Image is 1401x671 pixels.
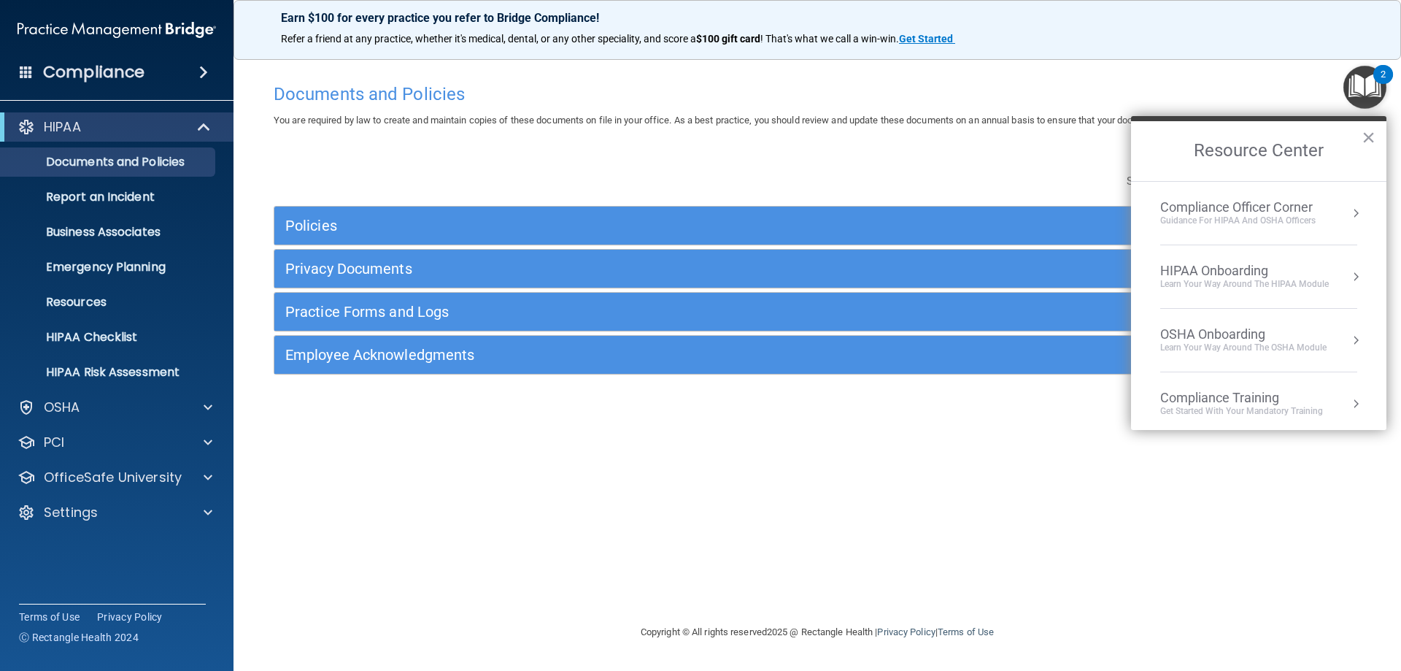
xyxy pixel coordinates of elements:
h5: Practice Forms and Logs [285,304,1078,320]
strong: $100 gift card [696,33,760,45]
p: OfficeSafe University [44,469,182,486]
div: OSHA Onboarding [1160,326,1327,342]
img: PMB logo [18,15,216,45]
p: Settings [44,504,98,521]
span: Search Documents: [1127,175,1224,188]
div: Copyright © All rights reserved 2025 @ Rectangle Health | | [551,609,1084,656]
span: Refer a friend at any practice, whether it's medical, dental, or any other speciality, and score a [281,33,696,45]
button: Close [1362,126,1375,149]
div: Get Started with your mandatory training [1160,405,1323,418]
p: HIPAA Checklist [9,330,209,345]
a: OSHA [18,399,212,416]
a: Settings [18,504,212,521]
p: Business Associates [9,225,209,239]
a: Privacy Policy [877,626,935,637]
p: OSHA [44,399,80,416]
p: PCI [44,434,64,451]
a: Practice Forms and Logs [285,300,1349,323]
a: Get Started [899,33,955,45]
p: Earn $100 for every practice you refer to Bridge Compliance! [281,11,1354,25]
div: Compliance Officer Corner [1160,199,1316,215]
a: Privacy Documents [285,257,1349,280]
h4: Compliance [43,62,144,83]
span: ! That's what we call a win-win. [760,33,899,45]
div: Guidance for HIPAA and OSHA Officers [1160,215,1316,227]
h4: Documents and Policies [274,85,1361,104]
span: You are required by law to create and maintain copies of these documents on file in your office. ... [274,115,1236,126]
p: Resources [9,295,209,310]
div: HIPAA Onboarding [1160,263,1329,279]
div: Compliance Training [1160,390,1323,406]
h5: Privacy Documents [285,261,1078,277]
a: Terms of Use [19,610,80,624]
p: Report an Incident [9,190,209,204]
div: 2 [1381,74,1386,93]
h5: Policies [285,218,1078,234]
a: Terms of Use [938,626,994,637]
a: PCI [18,434,212,451]
div: Resource Center [1131,116,1386,430]
a: Employee Acknowledgments [285,343,1349,367]
p: HIPAA Risk Assessment [9,365,209,380]
a: Policies [285,214,1349,237]
p: Documents and Policies [9,155,209,169]
button: Open Resource Center, 2 new notifications [1343,66,1386,109]
h5: Employee Acknowledgments [285,347,1078,363]
a: OfficeSafe University [18,469,212,486]
div: Learn Your Way around the HIPAA module [1160,278,1329,291]
p: HIPAA [44,118,81,136]
div: Learn your way around the OSHA module [1160,342,1327,354]
a: HIPAA [18,118,212,136]
strong: Get Started [899,33,953,45]
a: Privacy Policy [97,610,163,624]
span: Ⓒ Rectangle Health 2024 [19,630,139,645]
h2: Resource Center [1131,121,1386,181]
p: Emergency Planning [9,260,209,275]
